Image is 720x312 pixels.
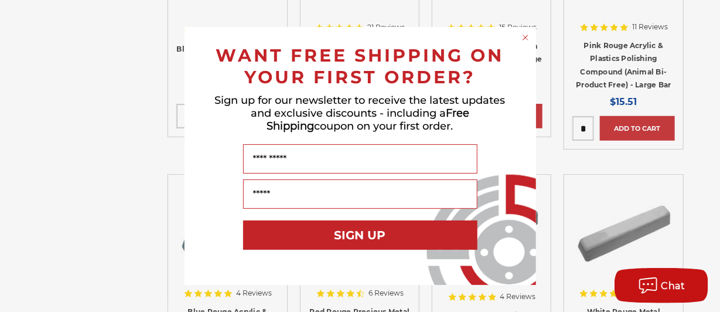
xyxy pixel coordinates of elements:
span: Chat [661,280,685,291]
button: Close dialog [520,32,531,43]
button: Chat [615,268,708,303]
button: SIGN UP [243,221,477,250]
span: Sign up for our newsletter to receive the latest updates and exclusive discounts - including a co... [215,94,506,133]
span: WANT FREE SHIPPING ON YOUR FIRST ORDER? [216,45,504,88]
span: Free Shipping [267,107,470,133]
